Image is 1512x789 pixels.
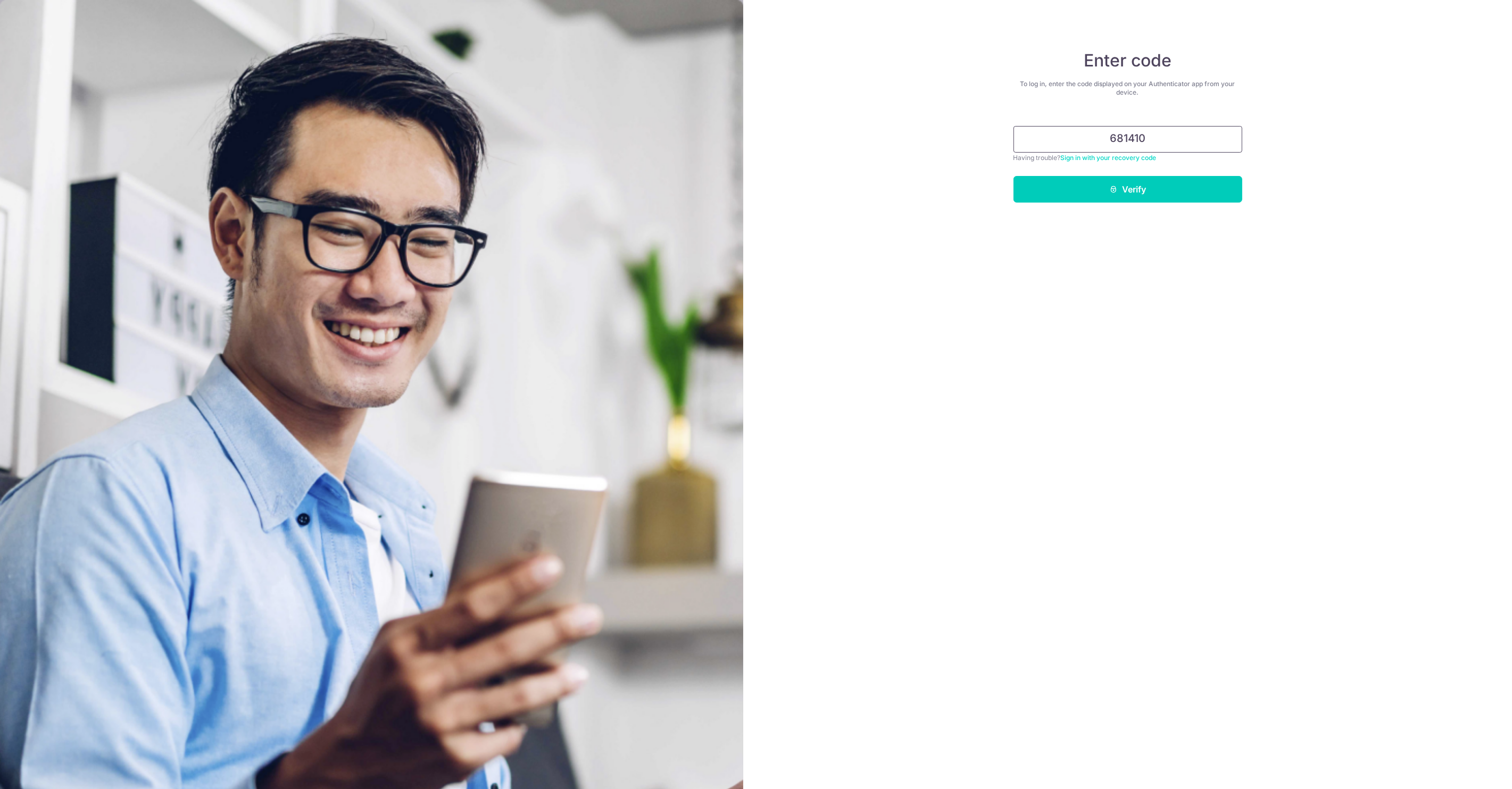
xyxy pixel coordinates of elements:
input: Enter 6 digit code [1013,126,1242,153]
button: Verify [1013,176,1242,203]
a: Sign in with your recovery code [1061,154,1157,162]
h4: Enter code [1013,50,1242,71]
div: To log in, enter the code displayed on your Authenticator app from your device. [1013,80,1242,97]
div: Having trouble? [1013,153,1242,163]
